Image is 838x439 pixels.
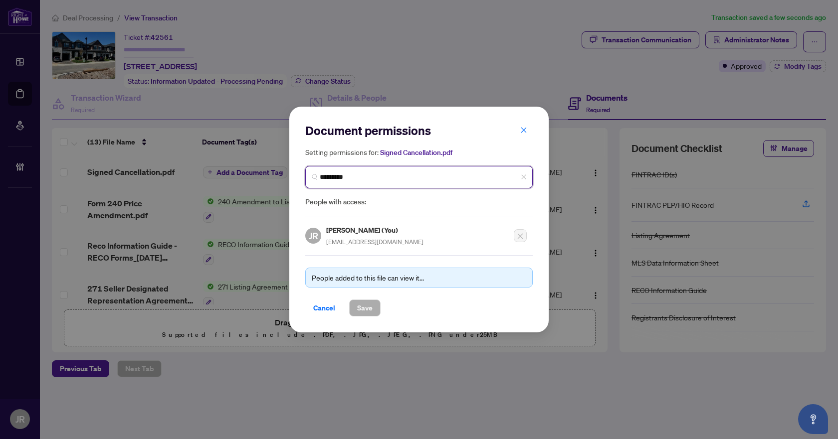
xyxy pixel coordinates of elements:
h2: Document permissions [305,123,533,139]
span: [EMAIL_ADDRESS][DOMAIN_NAME] [326,238,423,246]
button: Open asap [798,404,828,434]
h5: Setting permissions for: [305,146,533,158]
span: Signed Cancellation.pdf [380,148,452,157]
img: search_icon [312,174,318,180]
button: Save [349,299,381,316]
button: Cancel [305,299,343,316]
span: close [520,127,527,134]
span: close [521,174,527,180]
h5: [PERSON_NAME] (You) [326,224,423,236]
span: People with access: [305,196,533,208]
span: Cancel [313,300,335,316]
span: JR [309,229,318,243]
div: People added to this file can view it... [312,272,526,283]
